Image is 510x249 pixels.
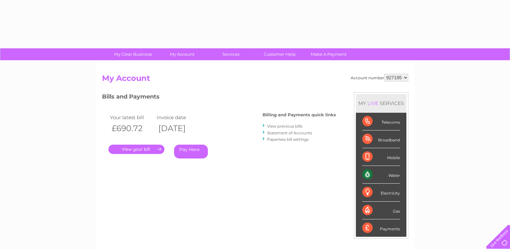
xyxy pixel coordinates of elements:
div: Telecoms [362,113,400,130]
td: Invoice date [155,113,202,122]
div: LIVE [366,100,380,106]
th: [DATE] [155,122,202,135]
div: Broadband [362,130,400,148]
a: Services [204,48,257,60]
a: Statement of Accounts [267,130,312,135]
div: Account number [351,74,408,81]
h3: Bills and Payments [102,92,336,103]
a: Paperless bill settings [267,137,309,142]
div: Payments [362,219,400,237]
div: MY SERVICES [356,94,406,112]
a: Customer Help [253,48,306,60]
td: Your latest bill [108,113,155,122]
h2: My Account [102,74,408,86]
div: Gas [362,202,400,219]
a: . [108,145,164,154]
th: £690.72 [108,122,155,135]
div: Electricity [362,184,400,201]
div: Mobile [362,148,400,166]
a: My Clear Business [107,48,160,60]
a: Pay Here [174,145,208,158]
div: Water [362,166,400,184]
a: My Account [155,48,209,60]
h4: Billing and Payments quick links [263,112,336,117]
a: View previous bills [267,124,302,129]
a: Make A Payment [302,48,355,60]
